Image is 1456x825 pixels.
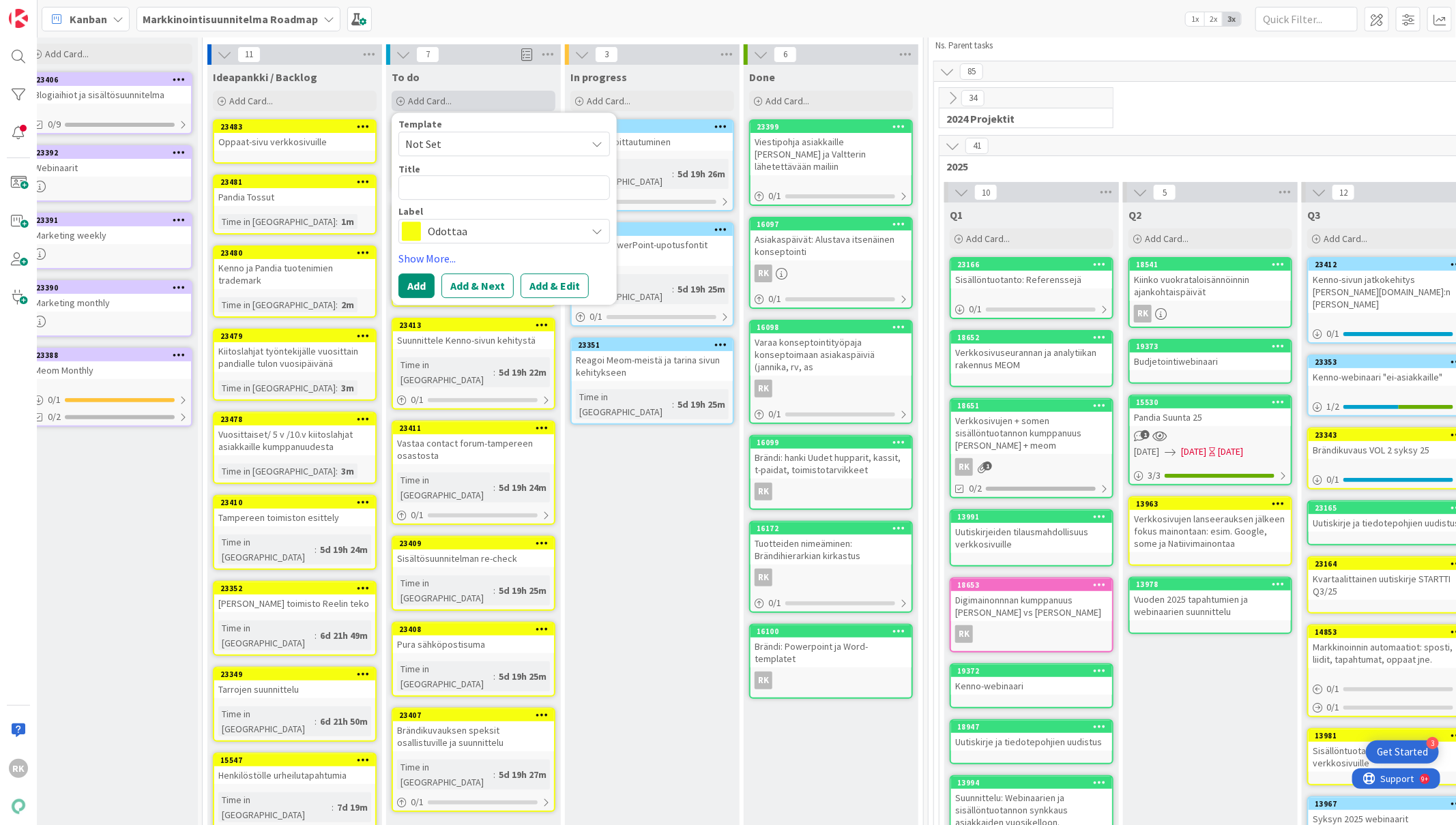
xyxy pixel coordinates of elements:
[220,331,375,341] div: 23479
[1136,397,1291,407] div: 15530
[951,271,1112,288] div: Sisällöntuotanto: Referenssejä
[1130,340,1291,370] div: 19373Budjetointiwebinaari
[570,337,734,425] a: 23351Reagoi Meom-meistä ja tarina sivun kehitykseenTime in [GEOGRAPHIC_DATA]:5d 19h 25m
[1141,430,1150,439] span: 1
[214,121,375,151] div: 23483Oppaat-sivu verkkosivuille
[572,224,733,266] div: 23350Selvitä PowerPoint-upotusfontit ongelma
[757,438,912,447] div: 16099
[1129,496,1292,566] a: 13963Verkkosivujen lanseerauksen jälkeen fokus mainontaan: esim. Google, some ja Natiivimainontaa
[229,95,273,107] span: Add Card...
[572,351,733,381] div: Reagoi Meom-meistä ja tarina sivun kehitykseen
[398,207,423,216] span: Label
[768,189,781,203] span: 0 / 1
[749,320,913,424] a: 16098Varaa konseptointityöpaja konseptoimaan asiakaspäiviä (jannika, rv, asRK0/1
[45,48,89,60] span: Add Card...
[672,166,674,181] span: :
[969,302,982,316] span: 0 / 1
[1136,342,1291,351] div: 19373
[317,542,371,557] div: 5d 19h 24m
[1130,498,1291,552] div: 13963Verkkosivujen lanseerauksen jälkeen fokus mainontaan: esim. Google, some ja Natiivimainontaa
[572,339,733,351] div: 23351
[955,458,973,476] div: RK
[30,86,191,104] div: Blogiaihiot ja sisältösuunnitelma
[572,133,733,151] div: Kiinko ilmoittautuminen
[29,280,192,337] a: 23390Marketing monthly
[411,508,424,522] span: 0 / 1
[957,580,1112,590] div: 18653
[1129,395,1292,485] a: 15530Pandia Suunta 25[DATE][DATE][DATE]3/3
[1324,232,1367,245] span: Add Card...
[951,301,1112,318] div: 0/1
[214,330,375,342] div: 23479
[220,248,375,258] div: 23480
[214,176,375,206] div: 23481Pandia Tossut
[399,320,554,330] div: 23413
[338,464,358,479] div: 3m
[336,297,338,312] span: :
[957,512,1112,522] div: 13991
[495,480,550,495] div: 5d 19h 24m
[336,214,338,229] span: :
[397,472,493,502] div: Time in [GEOGRAPHIC_DATA]
[218,297,336,312] div: Time in [GEOGRAPHIC_DATA]
[1181,445,1206,459] span: [DATE]
[392,421,555,525] a: 23411Vastaa contact forum-tampereen osastostaTime in [GEOGRAPHIC_DATA]:5d 19h 24m0/1
[751,595,912,612] div: 0/1
[751,483,912,500] div: RK
[338,297,358,312] div: 2m
[572,193,733,210] div: 0/1
[1129,339,1292,384] a: 19373Budjetointiwebinaari
[1130,467,1291,484] div: 3/3
[30,294,191,312] div: Marketing monthly
[576,159,672,189] div: Time in [GEOGRAPHIC_DATA]
[751,133,912,175] div: Viestipohja asiakkaille [PERSON_NAME] ja Valtterin lähetettävään mailiin
[576,274,672,304] div: Time in [GEOGRAPHIC_DATA]
[950,257,1113,319] a: 23166Sisällöntuotanto: Referenssejä0/1
[951,344,1112,374] div: Verkkosivuseurannan ja analytiikan rakennus MEOM
[757,220,912,229] div: 16097
[572,121,733,151] div: 23332Kiinko ilmoittautuminen
[587,95,630,107] span: Add Card...
[1134,445,1159,459] span: [DATE]
[30,226,191,244] div: Marketing weekly
[751,522,912,565] div: 16172Tuotteiden nimeäminen: Brändihierarkian kirkastus
[493,480,495,495] span: :
[220,122,375,132] div: 23483
[1130,590,1291,620] div: Vuoden 2025 tapahtumien ja webinaarien suunnittelu
[1136,580,1291,589] div: 13978
[30,282,191,294] div: 23390
[214,425,375,455] div: Vuosittaiset/ 5 v /10.v kiitoslahjat asiakkaille kumppanuudesta
[30,74,191,104] div: 23406Blogiaihiot ja sisältösuunnitelma
[399,423,554,433] div: 23411
[957,401,1112,410] div: 18651
[1218,445,1243,459] div: [DATE]
[214,259,375,289] div: Kenno ja Pandia tuotenimien trademark
[751,218,912,230] div: 16097
[393,623,554,635] div: 23408
[751,218,912,260] div: 16097Asiakaspäivät: Alustava itsenäinen konseptointi
[1136,260,1291,269] div: 18541
[36,283,191,292] div: 23390
[751,436,912,449] div: 16099
[1134,305,1152,322] div: RK
[214,582,375,595] div: 23352
[951,400,1112,454] div: 18651Verkkosivujen + somen sisällöntuotannon kumppanuus [PERSON_NAME] + meom
[218,464,336,479] div: Time in [GEOGRAPHIC_DATA]
[220,415,375,424] div: 23478
[751,321,912,376] div: 16098Varaa konseptointityöpaja konseptoimaan asiakaspäiviä (jannika, rv, as
[951,331,1112,344] div: 18652
[411,393,424,407] span: 0 / 1
[572,121,733,133] div: 23332
[1136,499,1291,509] div: 13963
[218,214,336,229] div: Time in [GEOGRAPHIC_DATA]
[29,145,192,202] a: 23392Webinaarit
[1130,258,1291,271] div: 18541
[751,569,912,586] div: RK
[393,391,554,408] div: 0/1
[572,339,733,381] div: 23351Reagoi Meom-meistä ja tarina sivun kehitykseen
[495,583,550,598] div: 5d 19h 25m
[1130,271,1291,301] div: Kiinko vuokrataloisännöinnin ajankohtaispäivät
[214,413,375,455] div: 23478Vuosittaiset/ 5 v /10.v kiitoslahjat asiakkaille kumppanuudesta
[30,147,191,159] div: 23392
[951,523,1112,553] div: Uutiskirjeiden tilausmahdollisuus verkkosivuille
